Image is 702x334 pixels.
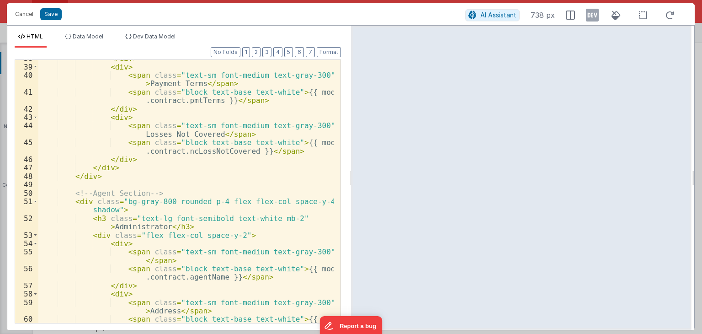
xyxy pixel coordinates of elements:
[15,264,38,281] div: 56
[15,315,38,332] div: 60
[284,47,293,57] button: 5
[15,138,38,155] div: 45
[317,47,341,57] button: Format
[15,63,38,71] div: 39
[480,11,516,19] span: AI Assistant
[211,47,240,57] button: No Folds
[133,33,175,40] span: Dev Data Model
[27,33,43,40] span: HTML
[15,281,38,290] div: 57
[15,180,38,189] div: 49
[295,47,304,57] button: 6
[15,290,38,298] div: 58
[40,8,62,20] button: Save
[531,10,555,21] span: 738 px
[15,163,38,172] div: 47
[306,47,315,57] button: 7
[252,47,261,57] button: 2
[262,47,271,57] button: 3
[465,9,520,21] button: AI Assistant
[15,189,38,197] div: 50
[242,47,250,57] button: 1
[15,88,38,105] div: 41
[11,8,38,21] button: Cancel
[15,248,38,264] div: 55
[15,197,38,214] div: 51
[273,47,282,57] button: 4
[15,298,38,315] div: 59
[15,172,38,180] div: 48
[15,105,38,113] div: 42
[73,33,103,40] span: Data Model
[15,71,38,88] div: 40
[15,239,38,248] div: 54
[15,231,38,239] div: 53
[15,121,38,138] div: 44
[15,155,38,163] div: 46
[15,113,38,121] div: 43
[15,214,38,231] div: 52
